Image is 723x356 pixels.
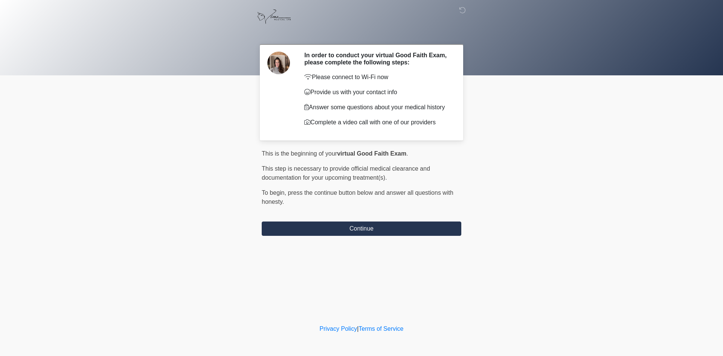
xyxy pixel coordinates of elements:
[320,325,357,332] a: Privacy Policy
[262,189,453,205] span: press the continue button below and answer all questions with honesty.
[262,150,337,157] span: This is the beginning of your
[262,222,461,236] button: Continue
[357,325,358,332] a: |
[337,150,406,157] strong: virtual Good Faith Exam
[262,165,430,181] span: This step is necessary to provide official medical clearance and documentation for your upcoming ...
[304,52,450,66] h2: In order to conduct your virtual Good Faith Exam, please complete the following steps:
[262,189,288,196] span: To begin,
[406,150,408,157] span: .
[267,52,290,74] img: Agent Avatar
[358,325,403,332] a: Terms of Service
[304,103,450,112] p: Answer some questions about your medical history
[304,118,450,127] p: Complete a video call with one of our providers
[304,88,450,97] p: Provide us with your contact info
[304,73,450,82] p: Please connect to Wi-Fi now
[254,6,294,28] img: Viona Medical Spa Logo
[256,27,467,41] h1: ‎ ‎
